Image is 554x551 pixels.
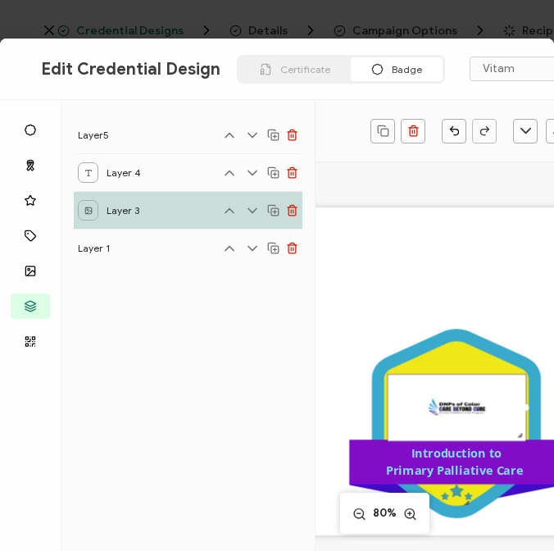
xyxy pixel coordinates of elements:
span: Layer5 [78,125,127,145]
span: Badge [392,63,422,75]
img: eb30ea95-1218-425f-b3a1-04a68c5efb45.png [388,375,525,441]
span: Layer 4 [107,162,156,183]
span: 80% [370,505,399,521]
span: Introduction to Primary Palliative Care [386,444,523,478]
span: Layer 1 [78,238,127,258]
span: Layer 3 [107,200,156,221]
span: Certificate [280,63,330,75]
iframe: Chat Widget [472,472,554,551]
span: Edit Credential Design [41,59,220,80]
